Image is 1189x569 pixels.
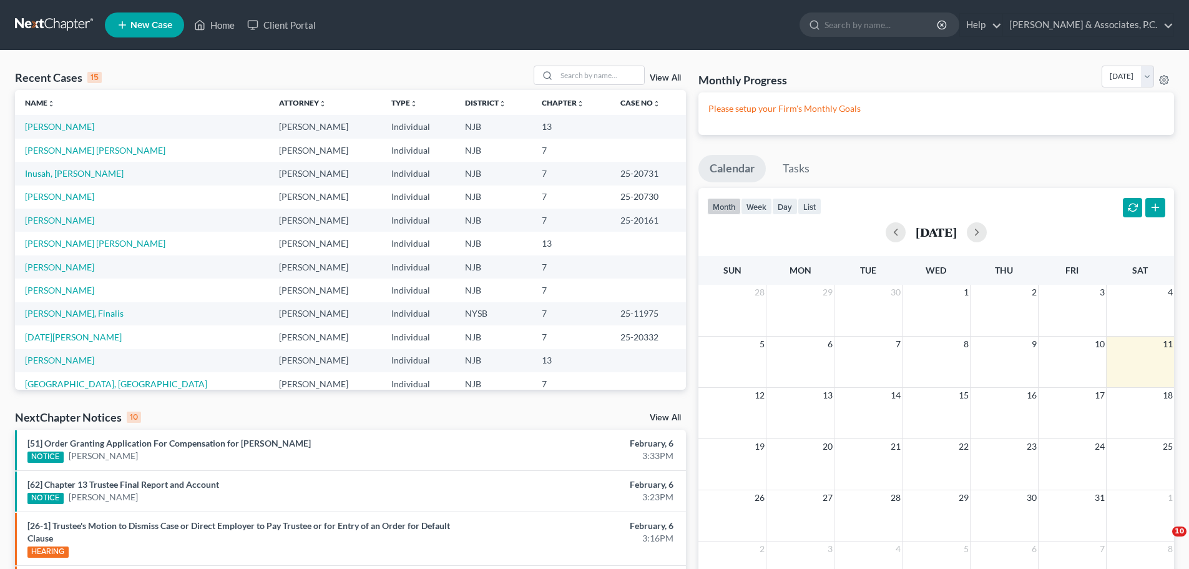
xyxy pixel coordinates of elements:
td: [PERSON_NAME] [269,302,381,325]
span: 21 [889,439,902,454]
td: 7 [532,325,610,349]
a: Chapterunfold_more [542,98,584,107]
span: 12 [753,388,766,403]
i: unfold_more [577,100,584,107]
a: [PERSON_NAME] & Associates, P.C. [1003,14,1173,36]
span: 10 [1172,527,1187,537]
td: Individual [381,349,455,372]
span: Tue [860,265,876,275]
a: [PERSON_NAME] [69,450,138,462]
span: 4 [1167,285,1174,300]
div: NOTICE [27,452,64,463]
td: NJB [455,115,532,138]
a: [PERSON_NAME] [25,285,94,295]
div: 3:16PM [466,532,673,545]
td: 13 [532,232,610,255]
a: Attorneyunfold_more [279,98,326,107]
button: week [741,198,772,215]
div: February, 6 [466,437,673,450]
td: [PERSON_NAME] [269,186,381,209]
a: [PERSON_NAME] [25,191,94,202]
a: View All [650,74,681,82]
td: NYSB [455,302,532,325]
td: 7 [532,139,610,162]
span: 11 [1162,337,1174,352]
div: 3:33PM [466,450,673,462]
td: 7 [532,302,610,325]
td: 25-11975 [610,302,686,325]
td: NJB [455,162,532,185]
span: 20 [821,439,834,454]
span: 27 [821,490,834,505]
td: Individual [381,162,455,185]
td: 7 [532,255,610,279]
i: unfold_more [410,100,418,107]
span: Sat [1132,265,1148,275]
div: HEARING [27,547,69,558]
span: 24 [1094,439,1106,454]
a: [PERSON_NAME] [25,121,94,132]
span: 28 [753,285,766,300]
td: NJB [455,349,532,372]
i: unfold_more [47,100,55,107]
span: 5 [758,337,766,352]
td: Individual [381,186,455,209]
a: [PERSON_NAME] [69,491,138,503]
span: 23 [1025,439,1038,454]
td: Individual [381,279,455,302]
span: New Case [130,21,172,30]
td: Individual [381,139,455,162]
i: unfold_more [319,100,326,107]
span: 4 [894,542,902,557]
span: Sun [723,265,741,275]
td: [PERSON_NAME] [269,349,381,372]
td: 13 [532,115,610,138]
td: Individual [381,232,455,255]
iframe: Intercom live chat [1147,527,1177,557]
span: 5 [962,542,970,557]
span: 26 [753,490,766,505]
button: day [772,198,798,215]
a: [26-1] Trustee's Motion to Dismiss Case or Direct Employer to Pay Trustee or for Entry of an Orde... [27,520,450,543]
td: [PERSON_NAME] [269,139,381,162]
td: 13 [532,349,610,372]
span: Mon [790,265,811,275]
td: [PERSON_NAME] [269,115,381,138]
div: 15 [87,72,102,83]
i: unfold_more [653,100,660,107]
span: 6 [1030,542,1038,557]
td: NJB [455,372,532,395]
td: NJB [455,209,532,232]
div: 3:23PM [466,491,673,503]
a: [PERSON_NAME], Finalis [25,308,124,319]
span: 31 [1094,490,1106,505]
a: Client Portal [241,14,322,36]
a: View All [650,413,681,422]
span: 30 [889,285,902,300]
span: 30 [1025,490,1038,505]
a: [PERSON_NAME] [25,215,94,225]
span: 9 [1030,337,1038,352]
h2: [DATE] [916,225,957,239]
a: [DATE][PERSON_NAME] [25,332,122,342]
a: [62] Chapter 13 Trustee Final Report and Account [27,479,219,490]
span: Thu [995,265,1013,275]
td: NJB [455,186,532,209]
span: 22 [957,439,970,454]
span: Wed [926,265,946,275]
span: 14 [889,388,902,403]
a: Districtunfold_more [465,98,506,107]
td: Individual [381,209,455,232]
span: 1 [962,285,970,300]
td: NJB [455,325,532,349]
div: Recent Cases [15,70,102,85]
td: [PERSON_NAME] [269,209,381,232]
td: 7 [532,279,610,302]
span: 1 [1167,490,1174,505]
button: list [798,198,821,215]
span: 10 [1094,337,1106,352]
td: [PERSON_NAME] [269,325,381,349]
span: 29 [821,285,834,300]
td: Individual [381,325,455,349]
span: 7 [894,337,902,352]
